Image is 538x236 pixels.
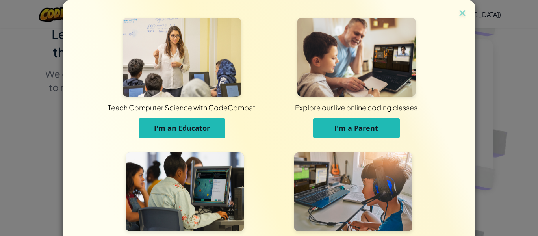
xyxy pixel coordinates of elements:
[123,18,241,97] img: For Educators
[154,123,210,133] span: I'm an Educator
[126,152,244,231] img: For Students
[294,152,412,231] img: For Individuals
[313,118,400,138] button: I'm a Parent
[139,118,225,138] button: I'm an Educator
[457,8,468,20] img: close icon
[297,18,416,97] img: For Parents
[334,123,378,133] span: I'm a Parent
